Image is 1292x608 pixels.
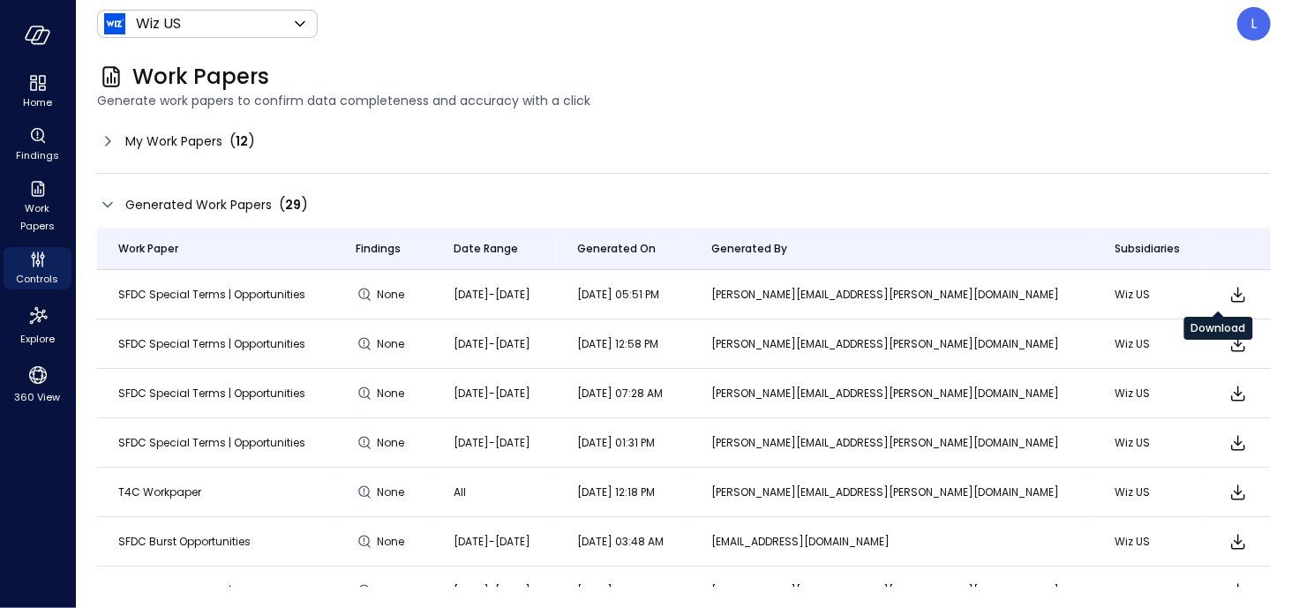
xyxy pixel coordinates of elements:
span: None [377,286,409,304]
span: Download [1228,284,1249,305]
div: Leah Collins [1237,7,1271,41]
span: Download [1228,334,1249,355]
span: Findings [356,240,401,258]
p: Wiz US [1115,582,1183,600]
div: Controls [4,247,71,289]
span: My Work Papers [125,131,222,151]
span: Download [1228,531,1249,552]
p: Wiz US [1115,286,1183,304]
p: [PERSON_NAME][EMAIL_ADDRESS][PERSON_NAME][DOMAIN_NAME] [711,484,1072,501]
span: Generated Work Papers [125,195,272,214]
span: None [377,385,409,402]
span: None [377,434,409,452]
span: None [377,335,409,353]
span: Download [1228,432,1249,454]
p: Wiz US [1115,335,1183,353]
span: Explore [20,330,55,348]
span: SFDC Special Terms | Opportunities [118,583,305,598]
div: Findings [4,124,71,166]
span: All [454,484,467,499]
p: [PERSON_NAME][EMAIL_ADDRESS][PERSON_NAME][DOMAIN_NAME] [711,335,1072,353]
span: Subsidiaries [1115,240,1180,258]
span: [DATE] 07:28 AM [577,386,663,401]
div: ( ) [279,194,308,215]
p: Wiz US [136,13,181,34]
span: Generated On [577,240,656,258]
p: [PERSON_NAME][EMAIL_ADDRESS][PERSON_NAME][DOMAIN_NAME] [711,385,1072,402]
span: [DATE] 01:31 PM [577,435,655,450]
span: None [377,484,409,501]
span: Generated By [711,240,787,258]
span: 12 [236,132,248,150]
img: Icon [104,13,125,34]
span: 29 [285,196,301,214]
span: SFDC Burst Opportunities [118,534,251,549]
p: Wiz US [1115,484,1183,501]
div: Home [4,71,71,113]
span: SFDC Special Terms | Opportunities [118,386,305,401]
span: Controls [17,270,59,288]
span: Download [1228,383,1249,404]
div: 360 View [4,360,71,408]
p: Wiz US [1115,385,1183,402]
span: Work Paper [118,240,178,258]
span: T4C Workpaper [118,484,201,499]
span: SFDC Special Terms | Opportunities [118,336,305,351]
span: [DATE] 12:40 PM [577,583,658,598]
span: [DATE] 12:18 PM [577,484,655,499]
div: Explore [4,300,71,349]
span: [DATE] 03:48 AM [577,534,664,549]
p: L [1251,13,1258,34]
span: [DATE]-[DATE] [454,534,531,549]
span: Download [1228,581,1249,602]
p: [EMAIL_ADDRESS][DOMAIN_NAME] [711,533,1072,551]
span: [DATE]-[DATE] [454,583,531,598]
span: SFDC Special Terms | Opportunities [118,435,305,450]
span: [DATE]-[DATE] [454,287,531,302]
p: Wiz US [1115,434,1183,452]
p: [PERSON_NAME][EMAIL_ADDRESS][PERSON_NAME][DOMAIN_NAME] [711,286,1072,304]
span: Date Range [454,240,519,258]
span: None [377,582,409,600]
span: Work Papers [132,63,269,91]
span: Home [23,94,52,111]
span: [DATE]-[DATE] [454,336,531,351]
span: [DATE] 12:58 PM [577,336,658,351]
span: None [377,533,409,551]
div: Download [1184,317,1253,340]
p: [PERSON_NAME][EMAIL_ADDRESS][PERSON_NAME][DOMAIN_NAME] [711,582,1072,600]
div: ( ) [229,131,255,152]
span: Generate work papers to confirm data completeness and accuracy with a click [97,91,1271,110]
span: [DATE]-[DATE] [454,386,531,401]
span: [DATE] 05:51 PM [577,287,659,302]
p: Wiz US [1115,533,1183,551]
span: Download [1228,482,1249,503]
p: [PERSON_NAME][EMAIL_ADDRESS][PERSON_NAME][DOMAIN_NAME] [711,434,1072,452]
span: 360 View [15,388,61,406]
div: Work Papers [4,176,71,236]
span: Work Papers [11,199,64,235]
span: Findings [16,146,59,164]
span: [DATE]-[DATE] [454,435,531,450]
span: SFDC Special Terms | Opportunities [118,287,305,302]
